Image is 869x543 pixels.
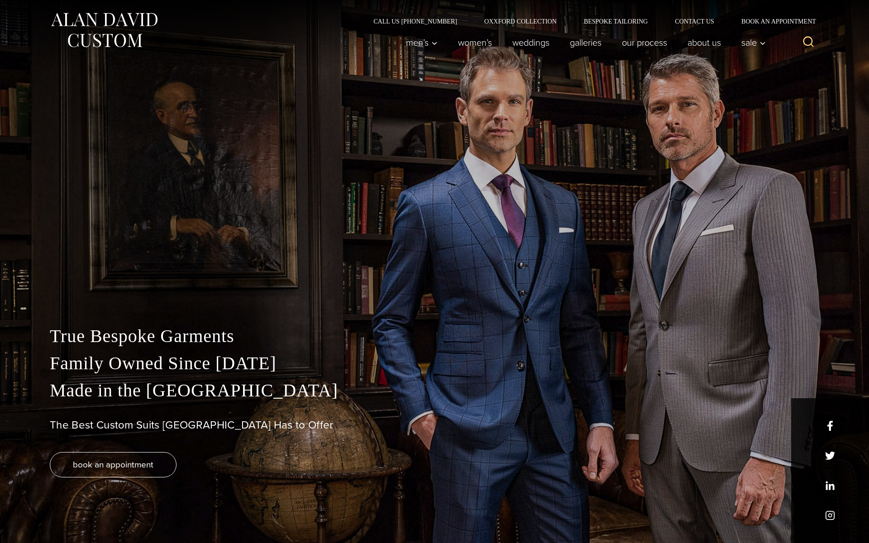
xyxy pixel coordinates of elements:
[570,18,661,24] a: Bespoke Tailoring
[50,452,177,477] a: book an appointment
[741,38,766,47] span: Sale
[471,18,570,24] a: Oxxford Collection
[50,10,158,50] img: Alan David Custom
[560,33,612,52] a: Galleries
[396,33,771,52] nav: Primary Navigation
[728,18,819,24] a: Book an Appointment
[406,38,438,47] span: Men’s
[661,18,728,24] a: Contact Us
[678,33,731,52] a: About Us
[502,33,560,52] a: weddings
[797,32,819,53] button: View Search Form
[360,18,819,24] nav: Secondary Navigation
[50,323,819,404] p: True Bespoke Garments Family Owned Since [DATE] Made in the [GEOGRAPHIC_DATA]
[73,458,153,471] span: book an appointment
[825,510,835,520] a: instagram
[825,451,835,461] a: x/twitter
[825,421,835,431] a: facebook
[360,18,471,24] a: Call Us [PHONE_NUMBER]
[50,419,819,432] h1: The Best Custom Suits [GEOGRAPHIC_DATA] Has to Offer
[612,33,678,52] a: Our Process
[825,481,835,491] a: linkedin
[448,33,502,52] a: Women’s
